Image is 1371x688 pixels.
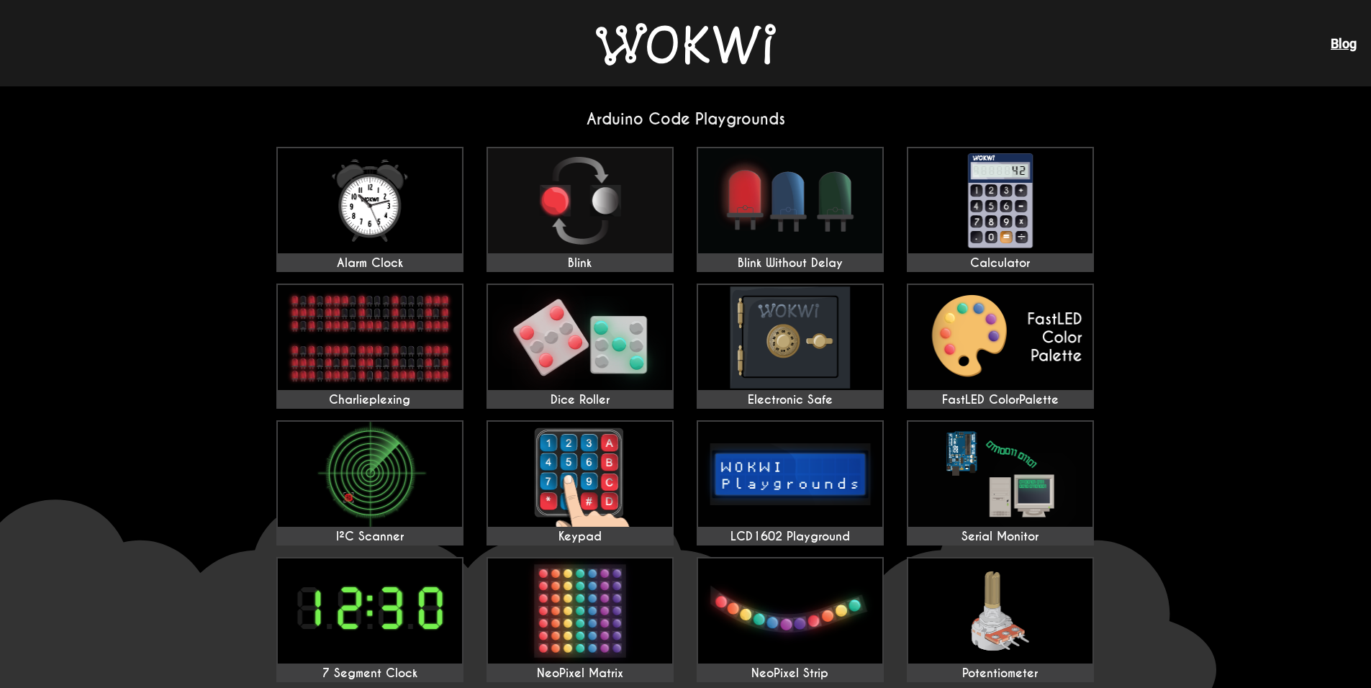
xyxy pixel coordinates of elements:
img: Potentiometer [908,558,1092,664]
img: NeoPixel Matrix [488,558,672,664]
a: Keypad [487,420,674,546]
img: I²C Scanner [278,422,462,527]
img: 7 Segment Clock [278,558,462,664]
a: Blink Without Delay [697,147,884,272]
img: Dice Roller [488,285,672,390]
div: Blink Without Delay [698,256,882,271]
div: I²C Scanner [278,530,462,544]
div: Charlieplexing [278,393,462,407]
img: Serial Monitor [908,422,1092,527]
img: NeoPixel Strip [698,558,882,664]
div: Calculator [908,256,1092,271]
h2: Arduino Code Playgrounds [265,109,1107,129]
div: NeoPixel Strip [698,666,882,681]
img: Wokwi [596,23,776,65]
a: Calculator [907,147,1094,272]
div: NeoPixel Matrix [488,666,672,681]
a: Serial Monitor [907,420,1094,546]
a: Alarm Clock [276,147,463,272]
a: Blog [1331,36,1357,51]
a: Potentiometer [907,557,1094,682]
a: Dice Roller [487,284,674,409]
div: 7 Segment Clock [278,666,462,681]
div: Serial Monitor [908,530,1092,544]
div: Keypad [488,530,672,544]
a: I²C Scanner [276,420,463,546]
div: Alarm Clock [278,256,462,271]
img: Keypad [488,422,672,527]
img: Charlieplexing [278,285,462,390]
a: FastLED ColorPalette [907,284,1094,409]
a: NeoPixel Matrix [487,557,674,682]
img: Blink Without Delay [698,148,882,253]
a: Electronic Safe [697,284,884,409]
div: LCD1602 Playground [698,530,882,544]
a: 7 Segment Clock [276,557,463,682]
div: Potentiometer [908,666,1092,681]
img: LCD1602 Playground [698,422,882,527]
div: FastLED ColorPalette [908,393,1092,407]
img: Electronic Safe [698,285,882,390]
a: Blink [487,147,674,272]
img: Alarm Clock [278,148,462,253]
div: Dice Roller [488,393,672,407]
a: LCD1602 Playground [697,420,884,546]
a: NeoPixel Strip [697,557,884,682]
img: Blink [488,148,672,253]
img: FastLED ColorPalette [908,285,1092,390]
div: Blink [488,256,672,271]
a: Charlieplexing [276,284,463,409]
img: Calculator [908,148,1092,253]
div: Electronic Safe [698,393,882,407]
